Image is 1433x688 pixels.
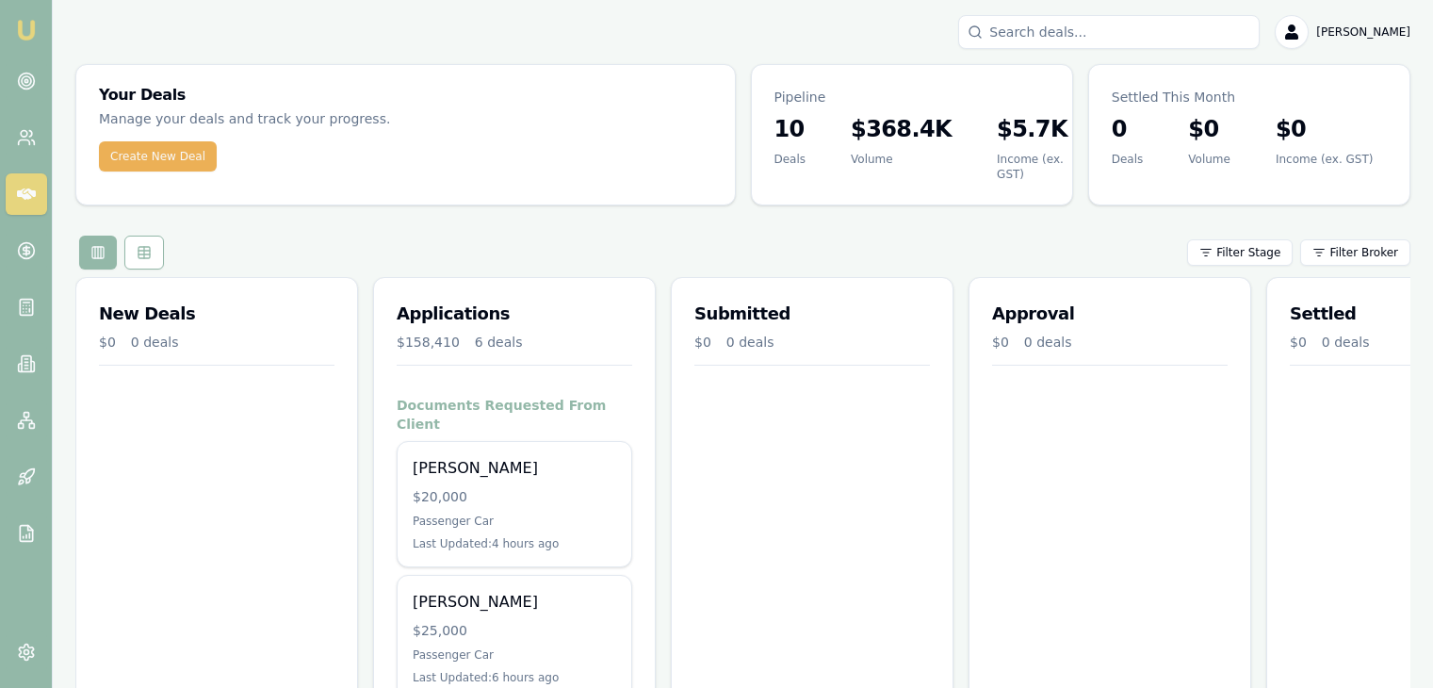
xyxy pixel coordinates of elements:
[99,108,581,130] p: Manage your deals and track your progress.
[774,88,1050,106] p: Pipeline
[958,15,1260,49] input: Search deals
[774,114,806,144] h3: 10
[15,19,38,41] img: emu-icon-u.png
[99,141,217,172] button: Create New Deal
[397,333,460,352] div: $158,410
[1276,152,1373,167] div: Income (ex. GST)
[99,301,334,327] h3: New Deals
[851,152,952,167] div: Volume
[997,152,1067,182] div: Income (ex. GST)
[397,396,632,434] h4: Documents Requested From Client
[413,457,616,480] div: [PERSON_NAME]
[1300,239,1410,266] button: Filter Broker
[1024,333,1072,352] div: 0 deals
[1290,333,1307,352] div: $0
[1188,114,1230,144] h3: $0
[1112,114,1144,144] h3: 0
[475,333,523,352] div: 6 deals
[413,514,616,529] div: Passenger Car
[1322,333,1370,352] div: 0 deals
[1329,245,1398,260] span: Filter Broker
[413,621,616,640] div: $25,000
[99,88,712,103] h3: Your Deals
[413,487,616,506] div: $20,000
[413,536,616,551] div: Last Updated: 4 hours ago
[413,647,616,663] div: Passenger Car
[694,301,930,327] h3: Submitted
[1187,239,1293,266] button: Filter Stage
[1276,114,1373,144] h3: $0
[726,333,774,352] div: 0 deals
[694,333,711,352] div: $0
[397,301,632,327] h3: Applications
[997,114,1067,144] h3: $5.7K
[1112,152,1144,167] div: Deals
[851,114,952,144] h3: $368.4K
[99,333,116,352] div: $0
[131,333,179,352] div: 0 deals
[774,152,806,167] div: Deals
[992,301,1228,327] h3: Approval
[1216,245,1280,260] span: Filter Stage
[1316,25,1410,40] span: [PERSON_NAME]
[1188,152,1230,167] div: Volume
[413,670,616,685] div: Last Updated: 6 hours ago
[413,591,616,614] div: [PERSON_NAME]
[992,333,1009,352] div: $0
[1112,88,1387,106] p: Settled This Month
